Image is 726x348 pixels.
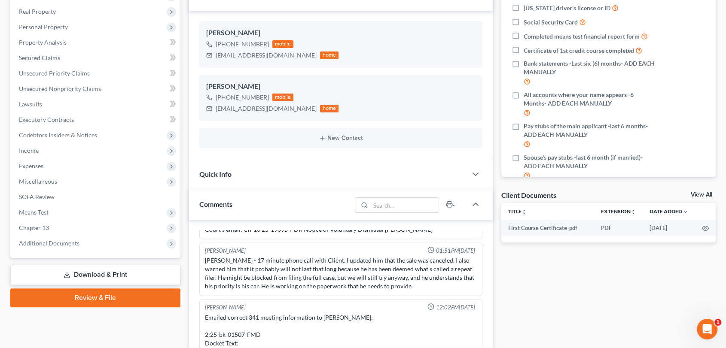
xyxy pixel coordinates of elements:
[501,220,594,236] td: First Course Certificate-pdf
[19,116,74,123] span: Executory Contracts
[19,70,90,77] span: Unsecured Priority Claims
[522,209,527,215] i: unfold_more
[12,81,180,97] a: Unsecured Nonpriority Claims
[524,122,655,139] span: Pay stubs of the main applicant -last 6 months- ADD EACH MANUALLY
[524,59,655,76] span: Bank statements -Last six (6) months- ADD EACH MANUALLY
[524,91,655,108] span: All accounts where your name appears -6 Months- ADD EACH MANUALLY
[19,85,101,92] span: Unsecured Nonpriority Claims
[370,198,439,212] input: Search...
[601,208,636,215] a: Extensionunfold_more
[320,105,339,112] div: home
[10,265,180,285] a: Download & Print
[205,247,246,255] div: [PERSON_NAME]
[631,209,636,215] i: unfold_more
[19,162,43,169] span: Expenses
[714,319,721,326] span: 1
[19,54,60,61] span: Secured Claims
[19,224,49,231] span: Chapter 13
[216,51,317,60] div: [EMAIL_ADDRESS][DOMAIN_NAME]
[199,200,232,208] span: Comments
[272,94,294,101] div: mobile
[216,104,317,113] div: [EMAIL_ADDRESS][DOMAIN_NAME]
[206,28,476,38] div: [PERSON_NAME]
[12,35,180,50] a: Property Analysis
[643,220,695,236] td: [DATE]
[19,239,79,247] span: Additional Documents
[697,319,717,339] iframe: Intercom live chat
[12,189,180,205] a: SOFA Review
[19,131,97,139] span: Codebtors Insiders & Notices
[19,39,67,46] span: Property Analysis
[19,193,55,200] span: SOFA Review
[205,256,477,291] div: [PERSON_NAME] - 17 minute phone call with Client. I updated him that the sale was canceled. I als...
[206,135,476,142] button: New Contact
[436,303,475,312] span: 12:02PM[DATE]
[216,93,269,102] div: [PHONE_NUMBER]
[594,220,643,236] td: PDF
[508,208,527,215] a: Titleunfold_more
[524,32,640,41] span: Completed means test financial report form
[650,208,688,215] a: Date Added expand_more
[19,178,57,185] span: Miscellaneous
[216,40,269,48] div: [PHONE_NUMBER]
[683,209,688,215] i: expand_more
[19,147,39,154] span: Income
[12,66,180,81] a: Unsecured Priority Claims
[19,23,68,30] span: Personal Property
[320,51,339,59] div: home
[19,100,42,108] span: Lawsuits
[206,82,476,92] div: [PERSON_NAME]
[691,192,712,198] a: View All
[19,209,49,216] span: Means Test
[12,112,180,127] a: Executory Contracts
[524,153,655,170] span: Spouse's pay stubs -last 6 month (if married)- ADD EACH MANUALLY
[524,4,610,12] span: [US_STATE] driver's license or ID
[205,303,246,312] div: [PERSON_NAME]
[501,191,556,200] div: Client Documents
[12,97,180,112] a: Lawsuits
[436,247,475,255] span: 01:51PM[DATE]
[199,170,232,178] span: Quick Info
[19,8,56,15] span: Real Property
[524,46,634,55] span: Certificate of 1st credit course completed
[272,40,294,48] div: mobile
[10,288,180,307] a: Review & File
[524,18,578,27] span: Social Security Card
[12,50,180,66] a: Secured Claims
